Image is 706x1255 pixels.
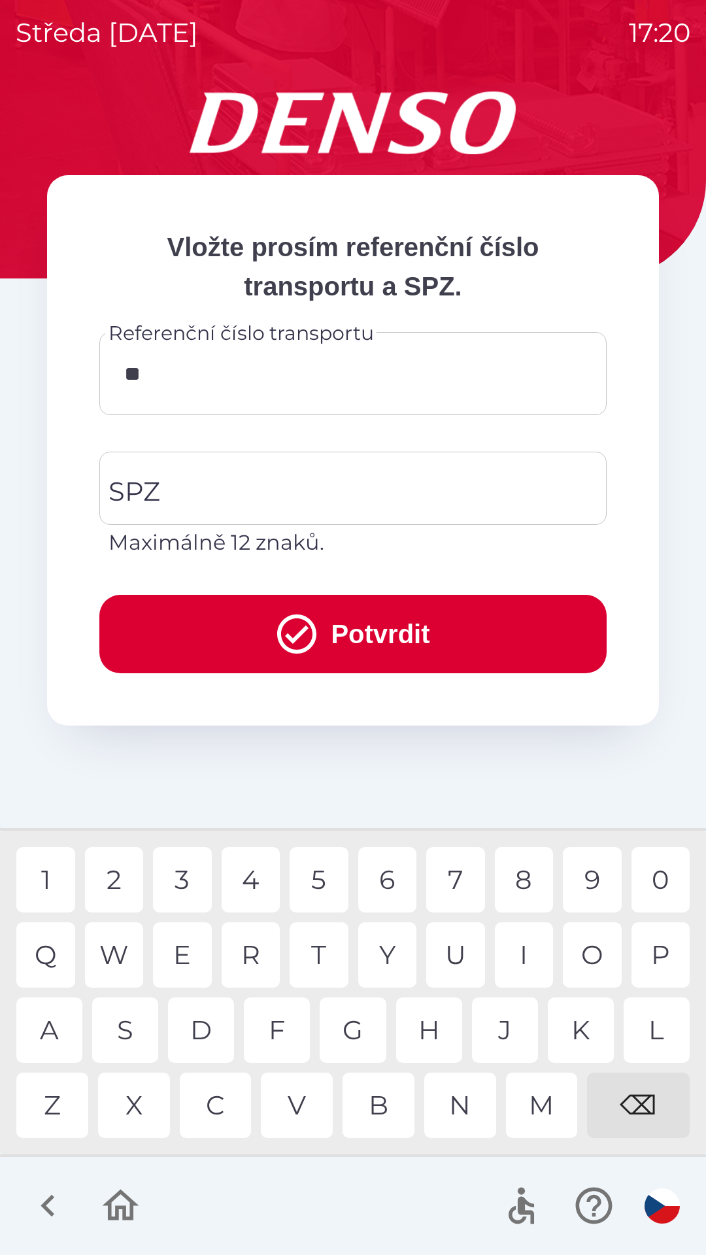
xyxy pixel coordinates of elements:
[109,319,374,347] label: Referenční číslo transportu
[99,227,607,306] p: Vložte prosím referenční číslo transportu a SPZ.
[47,92,659,154] img: Logo
[109,527,597,558] p: Maximálně 12 znaků.
[99,595,607,673] button: Potvrdit
[16,13,198,52] p: středa [DATE]
[629,13,690,52] p: 17:20
[645,1188,680,1224] img: cs flag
